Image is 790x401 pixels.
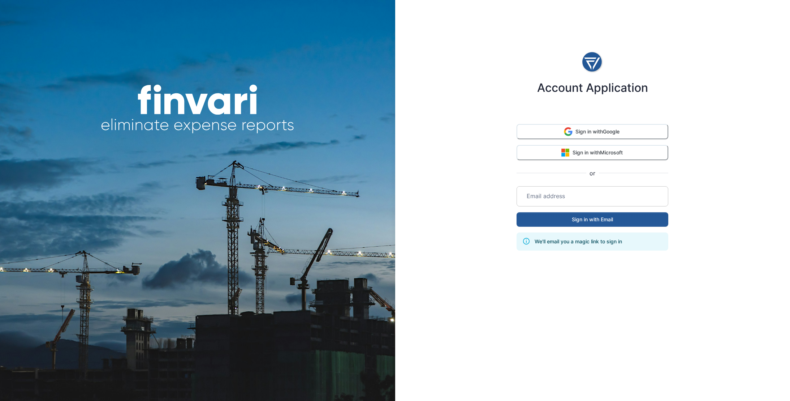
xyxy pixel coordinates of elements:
button: Sign in withMicrosoft [517,145,668,160]
button: Sign in with Email [517,212,668,227]
img: logo [582,49,603,75]
span: or [586,169,599,178]
button: Sign in withGoogle [517,124,668,139]
h4: Account Application [537,81,648,95]
img: finvari headline [101,85,294,134]
div: We'll email you a magic link to sign in [535,235,622,248]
